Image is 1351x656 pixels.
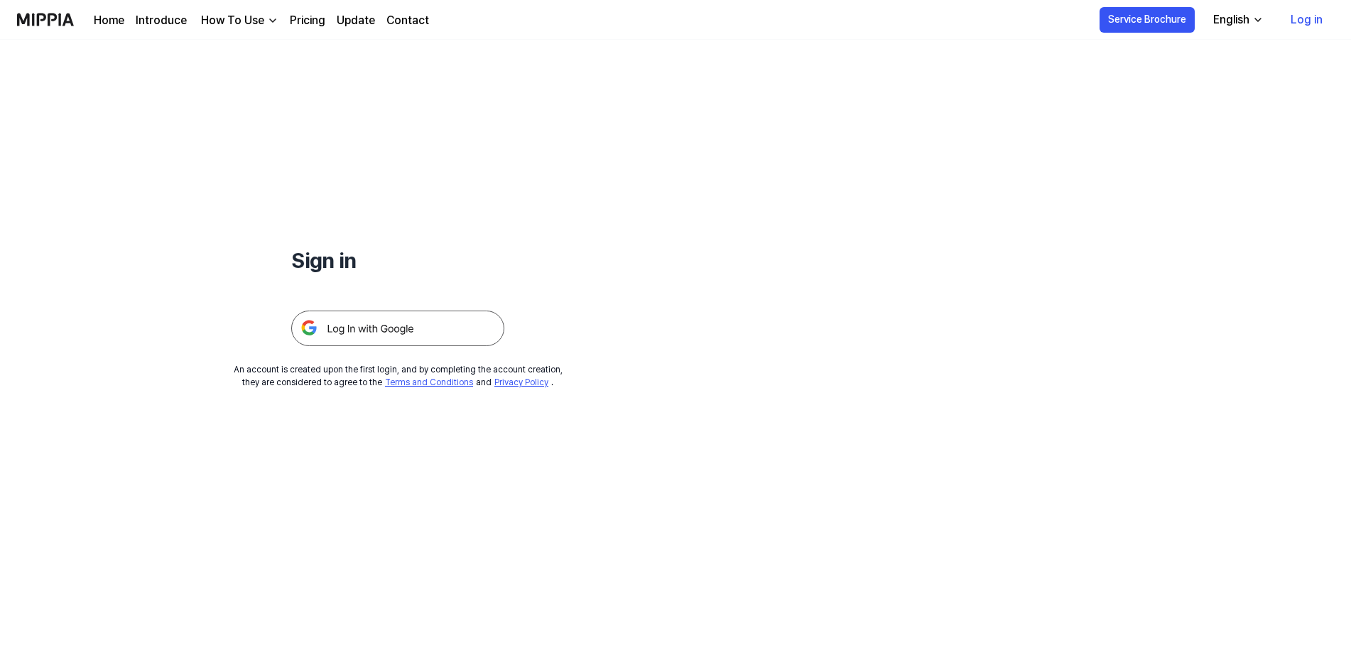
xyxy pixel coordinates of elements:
[1100,7,1195,33] button: Service Brochure
[386,12,429,29] a: Contact
[234,363,563,389] div: An account is created upon the first login, and by completing the account creation, they are cons...
[267,15,278,26] img: down
[1202,6,1272,34] button: English
[337,12,375,29] a: Update
[198,12,278,29] button: How To Use
[385,377,473,387] a: Terms and Conditions
[136,12,187,29] a: Introduce
[291,311,504,346] img: 구글 로그인 버튼
[1210,11,1252,28] div: English
[291,244,504,276] h1: Sign in
[494,377,548,387] a: Privacy Policy
[94,12,124,29] a: Home
[198,12,267,29] div: How To Use
[290,12,325,29] a: Pricing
